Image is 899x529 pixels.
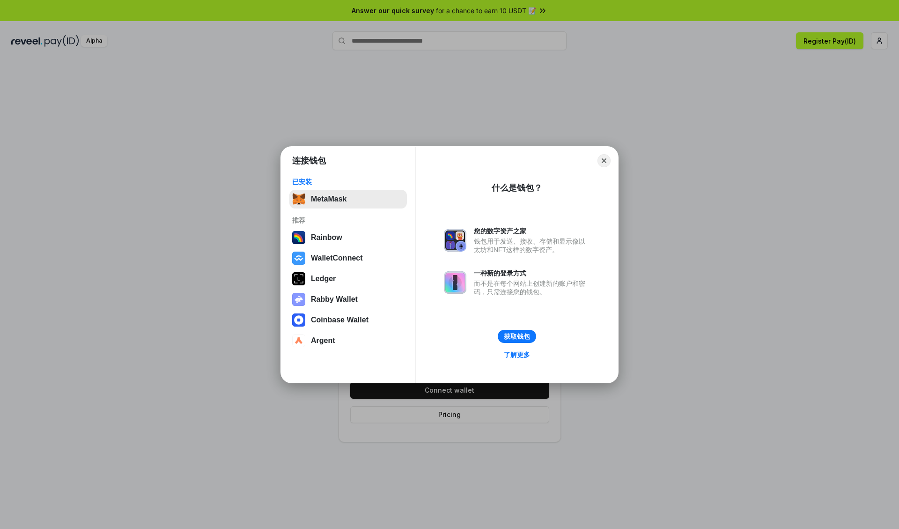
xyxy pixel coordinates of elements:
[289,228,407,247] button: Rainbow
[292,178,404,186] div: 已安装
[292,231,305,244] img: svg+xml,%3Csvg%20width%3D%22120%22%20height%3D%22120%22%20viewBox%3D%220%200%20120%20120%22%20fil...
[311,254,363,262] div: WalletConnect
[498,349,536,361] a: 了解更多
[292,155,326,166] h1: 连接钱包
[292,313,305,327] img: svg+xml,%3Csvg%20width%3D%2228%22%20height%3D%2228%22%20viewBox%3D%220%200%2028%2028%22%20fill%3D...
[474,279,590,296] div: 而不是在每个网站上创建新的账户和密码，只需连接您的钱包。
[289,190,407,209] button: MetaMask
[597,154,611,167] button: Close
[444,271,466,294] img: svg+xml,%3Csvg%20xmlns%3D%22http%3A%2F%2Fwww.w3.org%2F2000%2Fsvg%22%20fill%3D%22none%22%20viewBox...
[311,195,346,203] div: MetaMask
[444,229,466,252] img: svg+xml,%3Csvg%20xmlns%3D%22http%3A%2F%2Fwww.w3.org%2F2000%2Fsvg%22%20fill%3D%22none%22%20viewBox...
[504,332,530,341] div: 获取钱包
[289,331,407,350] button: Argent
[498,330,536,343] button: 获取钱包
[292,216,404,224] div: 推荐
[292,334,305,347] img: svg+xml,%3Csvg%20width%3D%2228%22%20height%3D%2228%22%20viewBox%3D%220%200%2028%2028%22%20fill%3D...
[492,182,542,194] div: 什么是钱包？
[289,269,407,288] button: Ledger
[311,233,342,242] div: Rainbow
[292,272,305,285] img: svg+xml,%3Csvg%20xmlns%3D%22http%3A%2F%2Fwww.w3.org%2F2000%2Fsvg%22%20width%3D%2228%22%20height%3...
[474,227,590,235] div: 您的数字资产之家
[292,193,305,206] img: svg+xml,%3Csvg%20fill%3D%22none%22%20height%3D%2233%22%20viewBox%3D%220%200%2035%2033%22%20width%...
[311,275,336,283] div: Ledger
[289,311,407,329] button: Coinbase Wallet
[289,290,407,309] button: Rabby Wallet
[474,269,590,277] div: 一种新的登录方式
[292,252,305,265] img: svg+xml,%3Csvg%20width%3D%2228%22%20height%3D%2228%22%20viewBox%3D%220%200%2028%2028%22%20fill%3D...
[292,293,305,306] img: svg+xml,%3Csvg%20xmlns%3D%22http%3A%2F%2Fwww.w3.org%2F2000%2Fsvg%22%20fill%3D%22none%22%20viewBox...
[311,295,358,304] div: Rabby Wallet
[311,316,368,324] div: Coinbase Wallet
[504,350,530,359] div: 了解更多
[474,237,590,254] div: 钱包用于发送、接收、存储和显示像以太坊和NFT这样的数字资产。
[289,249,407,268] button: WalletConnect
[311,336,335,345] div: Argent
